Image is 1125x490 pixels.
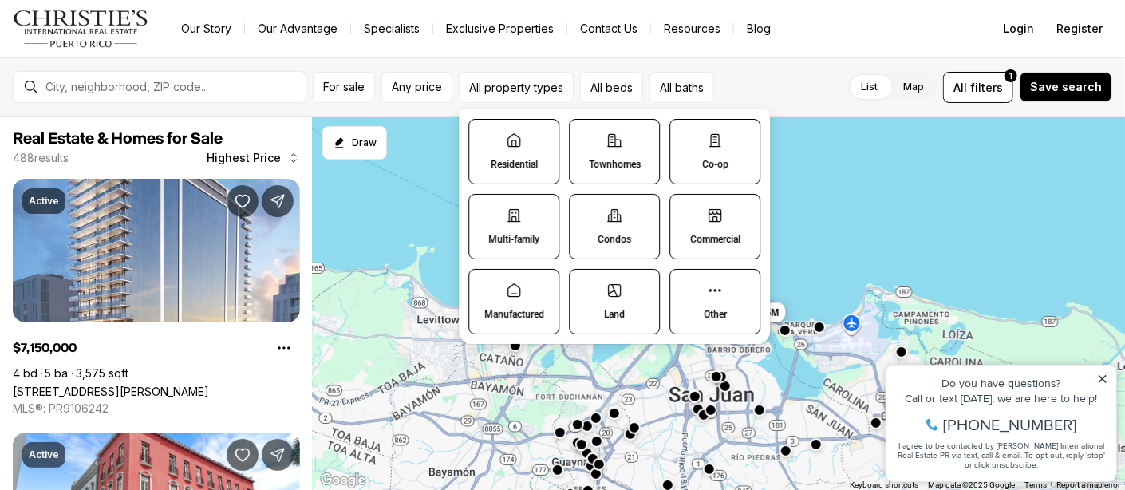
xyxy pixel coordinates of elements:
button: All beds [580,72,643,103]
div: Call or text [DATE], we are here to help! [17,51,231,62]
button: Allfilters1 [943,72,1013,103]
p: Condos [598,233,631,246]
a: Blog [734,18,784,40]
a: Specialists [351,18,432,40]
button: Share Property [262,439,294,471]
span: I agree to be contacted by [PERSON_NAME] International Real Estate PR via text, call & email. To ... [20,98,227,128]
button: Login [993,13,1044,45]
span: filters [970,79,1003,96]
button: For sale [313,72,375,103]
button: All baths [649,72,714,103]
p: Manufactured [484,308,544,321]
a: Our Advantage [245,18,350,40]
button: Save Property: 251 & 301 RECINTO SUR & SAN JUSTO [227,439,259,471]
button: Property options [268,332,300,364]
button: Start drawing [322,126,387,160]
p: Active [29,449,59,461]
span: [PHONE_NUMBER] [65,75,199,91]
button: Save search [1020,72,1112,102]
label: Map [890,73,937,101]
button: Any price [381,72,452,103]
span: Save search [1030,81,1102,93]
span: Login [1003,22,1034,35]
span: Register [1056,22,1103,35]
a: Our Story [168,18,244,40]
span: Any price [392,81,442,93]
img: logo [13,10,149,48]
p: Residential [491,158,538,171]
span: All [953,79,967,96]
label: List [848,73,890,101]
a: Resources [651,18,733,40]
p: Active [29,195,59,207]
button: Highest Price [197,142,310,174]
a: Exclusive Properties [433,18,566,40]
button: Contact Us [567,18,650,40]
a: 1149 ASHFORD AVENUE VANDERBILT RESIDENCES #1903, SAN JUAN PR, 00907 [13,385,209,398]
span: Highest Price [207,152,281,164]
p: Co-op [702,158,728,171]
p: Land [604,308,625,321]
span: 1 [1009,69,1012,82]
button: Save Property: 1149 ASHFORD AVENUE VANDERBILT RESIDENCES #1903 [227,185,259,217]
div: Do you have questions? [17,36,231,47]
button: All property types [459,72,574,103]
p: 488 results [13,152,69,164]
p: Multi-family [488,233,539,246]
button: Register [1047,13,1112,45]
span: For sale [323,81,365,93]
button: Share Property [262,185,294,217]
p: Townhomes [589,158,641,171]
p: Other [704,308,727,321]
p: Commercial [690,233,740,246]
span: Real Estate & Homes for Sale [13,131,223,147]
